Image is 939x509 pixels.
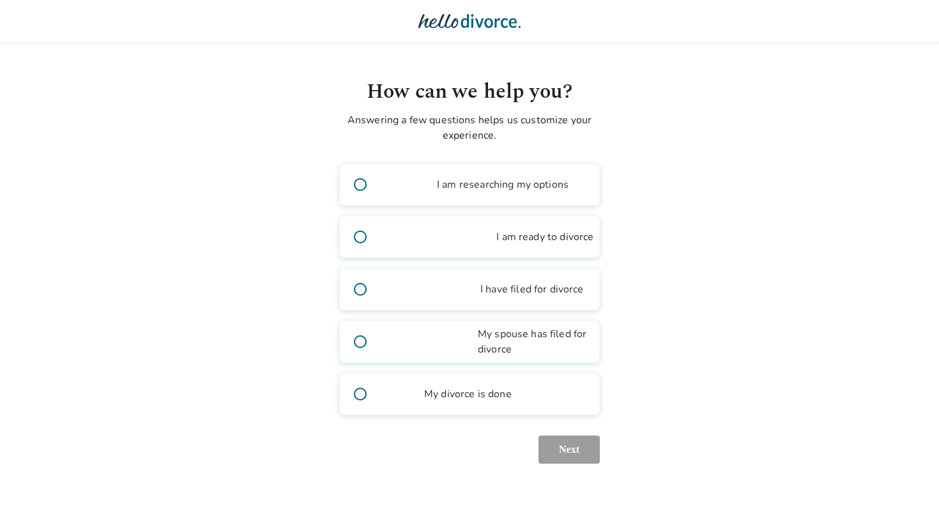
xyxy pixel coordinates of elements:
span: article_person [386,334,473,349]
span: book_2 [386,177,432,192]
p: Answering a few questions helps us customize your experience. [339,112,600,143]
span: I am researching my options [437,177,569,192]
span: gavel [386,386,419,402]
span: My divorce is done [424,386,512,402]
h1: How can we help you? [339,77,600,107]
span: outgoing_mail [386,282,475,297]
img: Hello Divorce Logo [418,8,521,34]
span: I am ready to divorce [496,229,593,245]
span: I have filed for divorce [480,282,584,297]
span: bookmark_check [386,229,491,245]
span: My spouse has filed for divorce [478,326,599,357]
button: Next [535,436,600,464]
